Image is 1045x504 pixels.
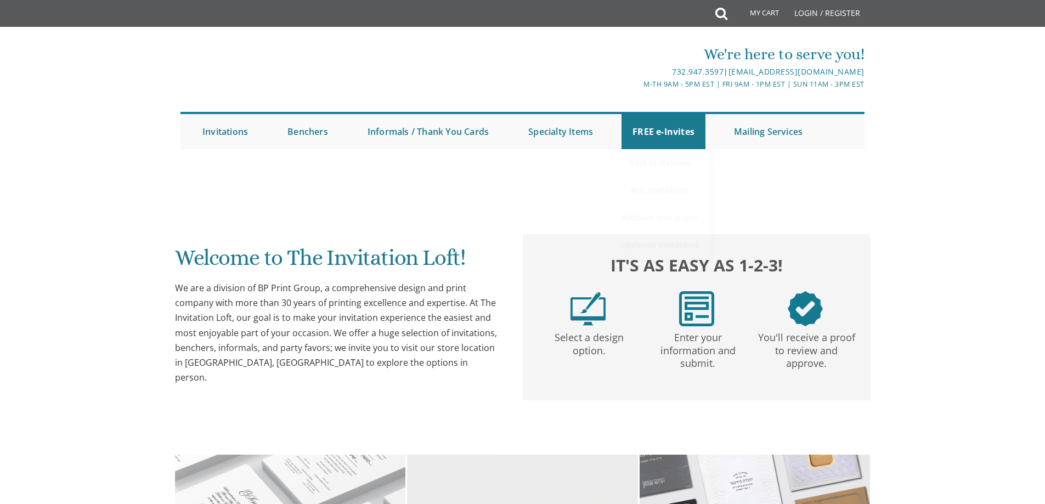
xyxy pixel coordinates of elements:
div: M-Th 9am - 5pm EST | Fri 9am - 1pm EST | Sun 11am - 3pm EST [409,78,865,90]
img: step3.png [788,291,823,326]
p: Enter your information and submit. [646,326,750,370]
a: Benchers [276,114,339,149]
a: [EMAIL_ADDRESS][DOMAIN_NAME] [728,66,865,77]
a: Mailing Services [723,114,814,149]
img: step2.png [679,291,714,326]
div: We are a division of BP Print Group, a comprehensive design and print company with more than 30 y... [175,281,501,385]
a: Bris Invitations [609,177,711,204]
p: You'll receive a proof to review and approve. [754,326,858,370]
a: FREE e-Invites [622,114,705,149]
h1: Welcome to The Invitation Loft! [175,246,501,278]
a: 732.947.3597 [672,66,724,77]
a: Kiddush Invitations [609,204,711,231]
h2: It's as easy as 1-2-3! [534,253,860,278]
a: Specialty Items [517,114,604,149]
a: Vort Invitations [609,149,711,177]
div: We're here to serve you! [409,43,865,65]
a: Upsherin Invitations [609,231,711,259]
a: Invitations [191,114,259,149]
p: Select a design option. [537,326,641,358]
a: My Cart [726,1,787,29]
img: step1.png [570,291,606,326]
a: Informals / Thank You Cards [357,114,500,149]
div: | [409,65,865,78]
